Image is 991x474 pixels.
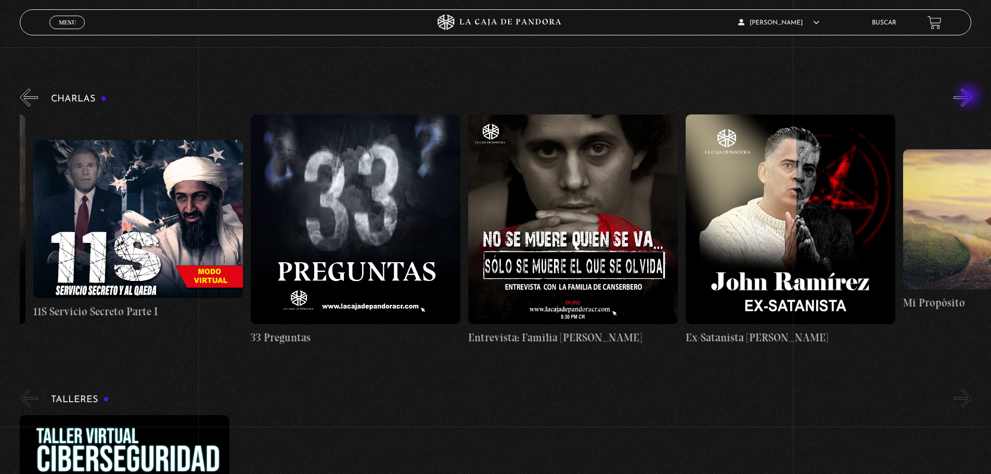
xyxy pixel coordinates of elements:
[33,303,243,320] h4: 11S Servicio Secreto Parte I
[738,20,819,26] span: [PERSON_NAME]
[55,28,80,35] span: Cerrar
[954,389,972,407] button: Next
[928,16,942,30] a: View your shopping cart
[51,94,107,104] h3: Charlas
[468,114,678,346] a: Entrevista: Familia [PERSON_NAME]
[686,114,895,346] a: Ex-Satanista [PERSON_NAME]
[251,329,460,346] h4: 33 Preguntas
[954,88,972,107] button: Next
[20,88,38,107] button: Previous
[686,329,895,346] h4: Ex-Satanista [PERSON_NAME]
[20,389,38,407] button: Previous
[59,19,76,25] span: Menu
[872,20,896,26] a: Buscar
[33,114,243,346] a: 11S Servicio Secreto Parte I
[251,114,460,346] a: 33 Preguntas
[51,395,109,405] h3: Talleres
[468,329,678,346] h4: Entrevista: Familia [PERSON_NAME]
